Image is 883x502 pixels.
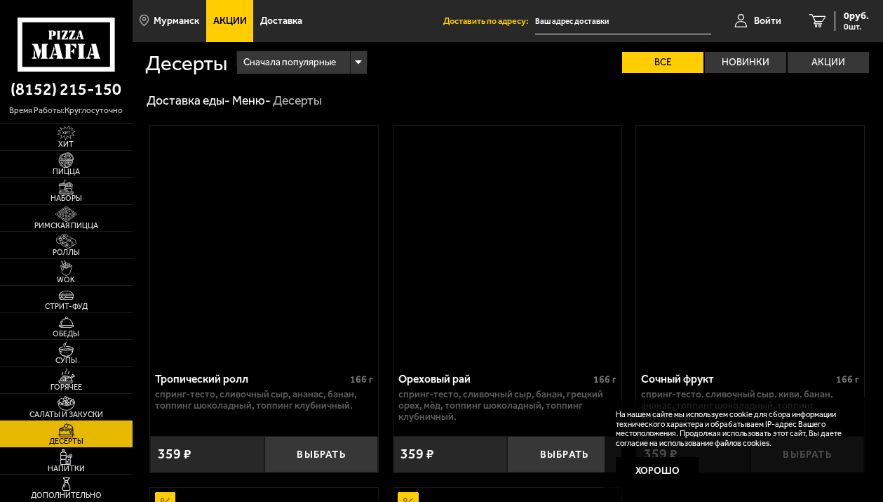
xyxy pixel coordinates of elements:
[350,374,373,385] span: 166 г
[844,22,869,31] span: 0 шт.
[622,52,703,73] label: Все
[147,93,230,107] a: Доставка еды-
[593,374,616,385] span: 166 г
[535,8,712,34] input: Ваш адрес доставки
[616,457,699,484] button: Хорошо
[754,16,781,26] span: Войти
[443,17,535,26] span: Доставить по адресу:
[836,374,859,385] span: 166 г
[260,16,302,26] span: Доставка
[150,126,378,358] a: Тропический ролл
[788,52,869,73] label: Акции
[398,389,616,422] p: спринг-тесто, сливочный сыр, банан, грецкий орех, мёд, топпинг шоколадный, топпинг клубничный.
[145,53,227,74] h1: Десерты
[507,436,621,473] button: Выбрать
[273,92,322,108] div: Десерты
[844,11,869,21] span: 0 руб.
[213,16,247,26] span: Акции
[154,16,199,26] span: Мурманск
[232,93,271,107] a: Меню-
[158,447,191,461] span: 359 ₽
[264,436,378,473] button: Выбрать
[616,410,849,448] p: На нашем сайте мы используем cookie для сбора информации технического характера и обрабатываем IP...
[155,389,373,411] p: спринг-тесто, сливочный сыр, ананас, банан, топпинг шоколадный, топпинг клубничный.
[641,389,859,422] p: спринг-тесто, сливочный сыр, киви, банан, ананас, топпинг шоколадный, топпинг клубничный.
[155,373,346,386] div: Тропический ролл
[641,373,833,386] div: Сочный фрукт
[398,373,590,386] div: Ореховый рай
[243,49,336,75] span: Сначала популярные
[400,447,434,461] span: 359 ₽
[636,126,864,358] a: Сочный фрукт
[393,126,621,358] a: Ореховый рай
[705,52,786,73] label: Новинки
